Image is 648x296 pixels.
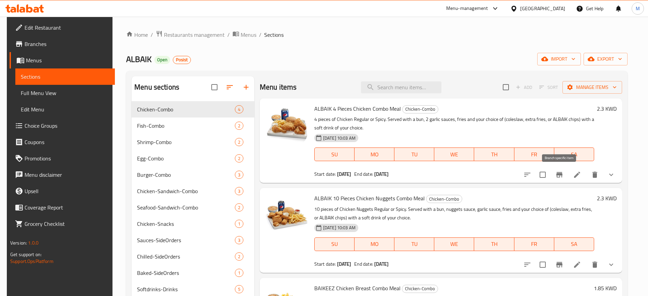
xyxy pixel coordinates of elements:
[132,232,254,248] div: Sauces-SideOrders3
[137,138,235,146] span: Shrimp-Combo
[535,82,562,93] span: Select section first
[434,147,474,161] button: WE
[607,171,615,179] svg: Show Choices
[314,205,594,222] p: 10 pieces of Chicken Nuggets Regular or Spicy. Served with a bun, nuggets sauce, garlic sauce, fr...
[426,195,462,203] span: Chicken-Combo
[314,260,336,268] span: Start date:
[241,31,256,39] span: Menus
[354,170,373,178] span: End date:
[446,4,488,13] div: Menu-management
[235,187,243,195] div: items
[25,203,109,212] span: Coverage Report
[314,193,425,203] span: ALBAIK 10 Pieces Chicken Nuggets Combo Meal
[374,170,389,178] b: [DATE]
[557,239,591,249] span: SA
[562,81,622,94] button: Manage items
[132,101,254,118] div: Chicken-Combo4
[10,36,115,52] a: Branches
[25,187,109,195] span: Upsell
[137,122,235,130] div: Fish-Combo
[603,167,619,183] button: show more
[137,154,235,162] span: Egg-Combo
[235,155,243,162] span: 2
[235,172,243,178] span: 3
[543,55,575,63] span: import
[10,52,115,68] a: Menus
[361,81,441,93] input: search
[137,171,235,179] span: Burger-Combo
[519,167,536,183] button: sort-choices
[317,150,352,159] span: SU
[137,105,235,113] span: Chicken-Combo
[25,154,109,162] span: Promotions
[132,150,254,167] div: Egg-Combo2
[10,238,27,247] span: Version:
[137,187,235,195] div: Chicken-Sandwich-Combo
[587,167,603,183] button: delete
[132,216,254,232] div: Chicken-Snacks1
[235,122,243,130] div: items
[397,150,432,159] span: TU
[15,101,115,118] a: Edit Menu
[374,260,389,268] b: [DATE]
[137,236,235,244] span: Sauces-SideOrders
[10,150,115,167] a: Promotions
[314,170,336,178] span: Start date:
[474,147,514,161] button: TH
[403,105,438,113] span: Chicken-Combo
[235,270,243,276] span: 1
[474,237,514,251] button: TH
[126,51,152,67] span: ALBAIK
[235,203,243,212] div: items
[227,31,230,39] li: /
[25,40,109,48] span: Branches
[394,147,434,161] button: TU
[207,80,222,94] span: Select all sections
[551,167,568,183] button: Branch-specific-item
[235,286,243,293] span: 5
[137,285,235,293] span: Softdrinks-Drinks
[551,256,568,273] button: Branch-specific-item
[337,260,351,268] b: [DATE]
[132,265,254,281] div: Baked-SideOrders1
[589,55,622,63] span: export
[519,256,536,273] button: sort-choices
[232,30,256,39] a: Menus
[137,269,235,277] span: Baked-SideOrders
[21,73,109,81] span: Sections
[402,285,438,293] span: Chicken-Combo
[10,134,115,150] a: Coupons
[235,204,243,211] span: 2
[584,53,628,65] button: export
[137,220,235,228] span: Chicken-Snacks
[314,237,355,251] button: SU
[499,80,513,94] span: Select section
[235,221,243,227] span: 1
[25,220,109,228] span: Grocery Checklist
[235,236,243,244] div: items
[173,57,191,63] span: Posist
[25,24,109,32] span: Edit Restaurant
[10,216,115,232] a: Grocery Checklist
[514,237,554,251] button: FR
[317,239,352,249] span: SU
[568,83,617,92] span: Manage items
[126,30,628,39] nav: breadcrumb
[137,252,235,261] span: Chilled-SideOrders
[154,57,170,63] span: Open
[520,5,565,12] div: [GEOGRAPHIC_DATA]
[21,89,109,97] span: Full Menu View
[151,31,153,39] li: /
[314,283,401,293] span: BAIKEEZ Chicken Breast Combo Meal
[355,147,394,161] button: MO
[260,82,297,92] h2: Menu items
[132,118,254,134] div: Fish-Combo2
